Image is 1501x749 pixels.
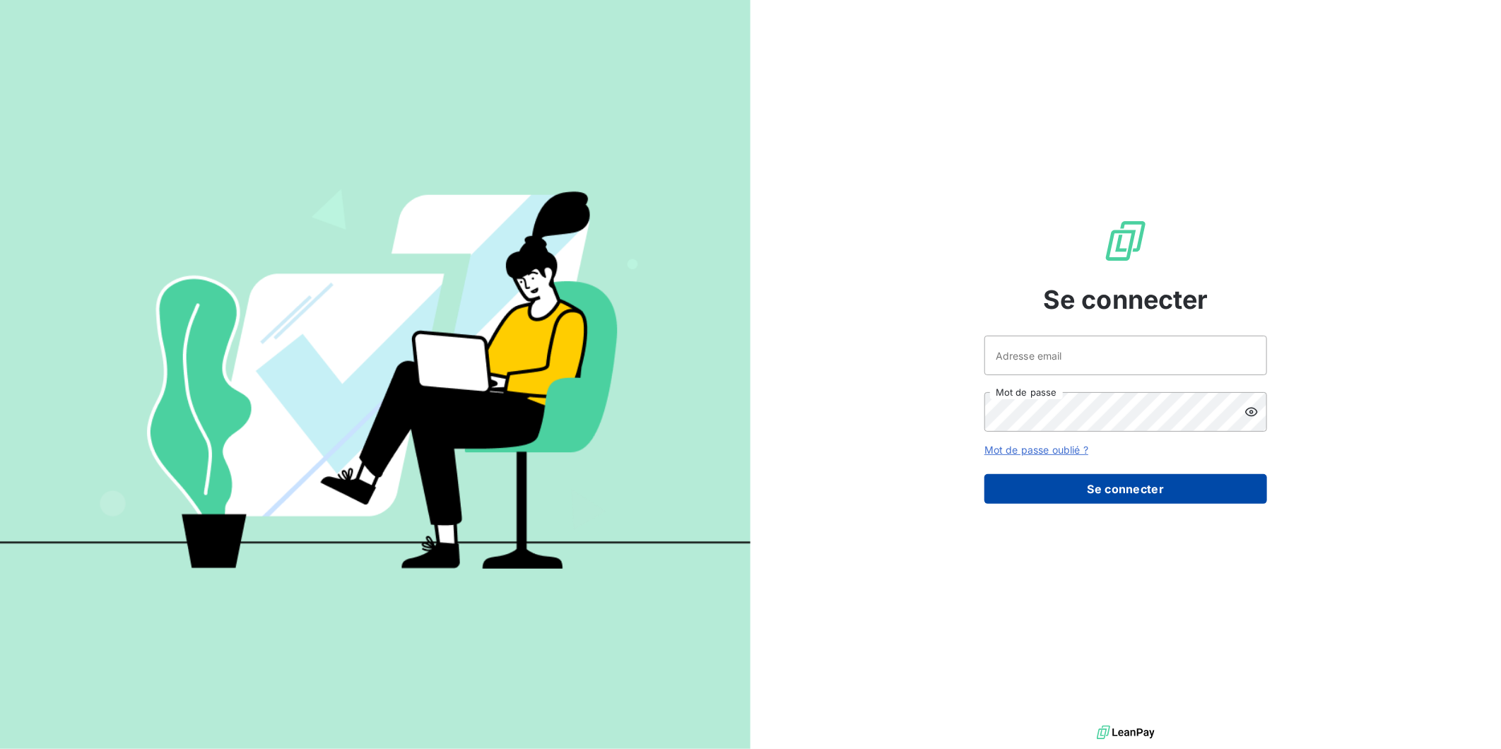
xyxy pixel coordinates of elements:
[1103,218,1148,264] img: Logo LeanPay
[1043,281,1208,319] span: Se connecter
[984,336,1267,375] input: placeholder
[984,474,1267,504] button: Se connecter
[1097,722,1155,743] img: logo
[984,444,1088,456] a: Mot de passe oublié ?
